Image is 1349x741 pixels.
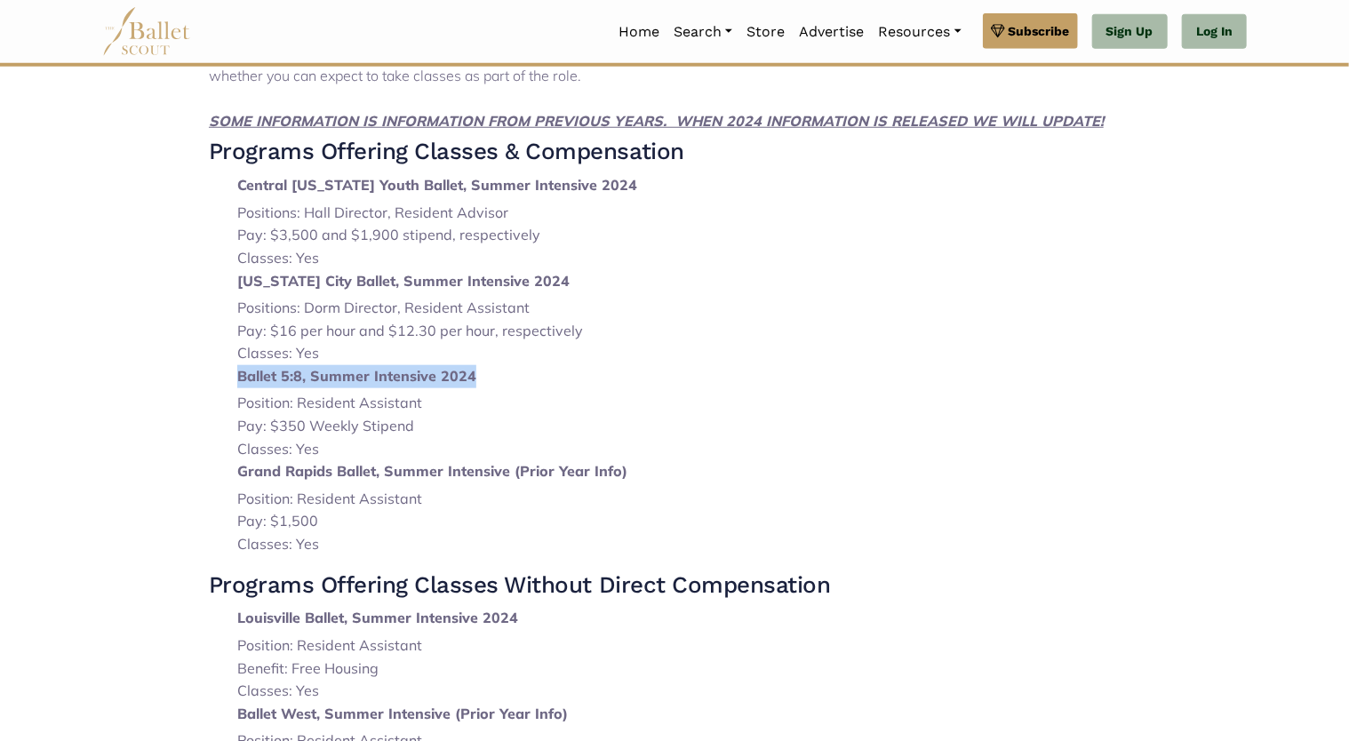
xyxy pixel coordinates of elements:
li: Pay: $16 per hour and $12.30 per hour, respectively [237,320,1140,343]
li: Pay: $3,500 and $1,900 stipend, respectively [237,224,1140,247]
h3: Programs Offering Classes Without Direct Compensation [209,570,1140,601]
a: Subscribe [983,13,1078,49]
li: Classes: Yes [237,533,1140,556]
li: Pay: $1,500 [237,510,1140,533]
li: Pay: $350 Weekly Stipend [237,415,1140,438]
strong: Ballet 5:8, Summer Intensive 2024 [237,367,476,385]
li: Classes: Yes [237,438,1140,461]
strong: Louisville Ballet, Summer Intensive 2024 [237,609,518,626]
li: Classes: Yes [237,342,1140,365]
a: Home [611,13,667,51]
strong: [US_STATE] City Ballet, Summer Intensive 2024 [237,272,570,290]
li: Position: Resident Assistant [237,634,1140,657]
li: Benefit: Free Housing [237,657,1140,681]
a: Log In [1182,14,1247,50]
li: Classes: Yes [237,680,1140,703]
a: Resources [871,13,968,51]
a: Search [667,13,739,51]
p: Let's dive into some of the notable RA opportunities available across the country, highlighting t... [209,42,1140,132]
h3: Programs Offering Classes & Compensation [209,137,1140,167]
img: gem.svg [991,21,1005,41]
li: Position: Resident Assistant [237,392,1140,415]
strong: Grand Rapids Ballet, Summer Intensive (Prior Year Info) [237,462,627,480]
strong: Central [US_STATE] Youth Ballet, Summer Intensive 2024 [237,176,637,194]
span: Subscribe [1009,21,1070,41]
a: Advertise [792,13,871,51]
a: Store [739,13,792,51]
strong: Ballet West, Summer Intensive (Prior Year Info) [237,705,568,722]
li: Position: Resident Assistant [237,488,1140,511]
li: Classes: Yes [237,247,1140,270]
li: Positions: Dorm Director, Resident Assistant [237,297,1140,320]
li: Positions: Hall Director, Resident Advisor [237,202,1140,225]
a: Sign Up [1092,14,1168,50]
strong: SOME INFORMATION IS INFORMATION FROM PREVIOUS YEARS. WHEN 2024 INFORMATION IS RELEASED WE WILL UP... [209,112,1104,130]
